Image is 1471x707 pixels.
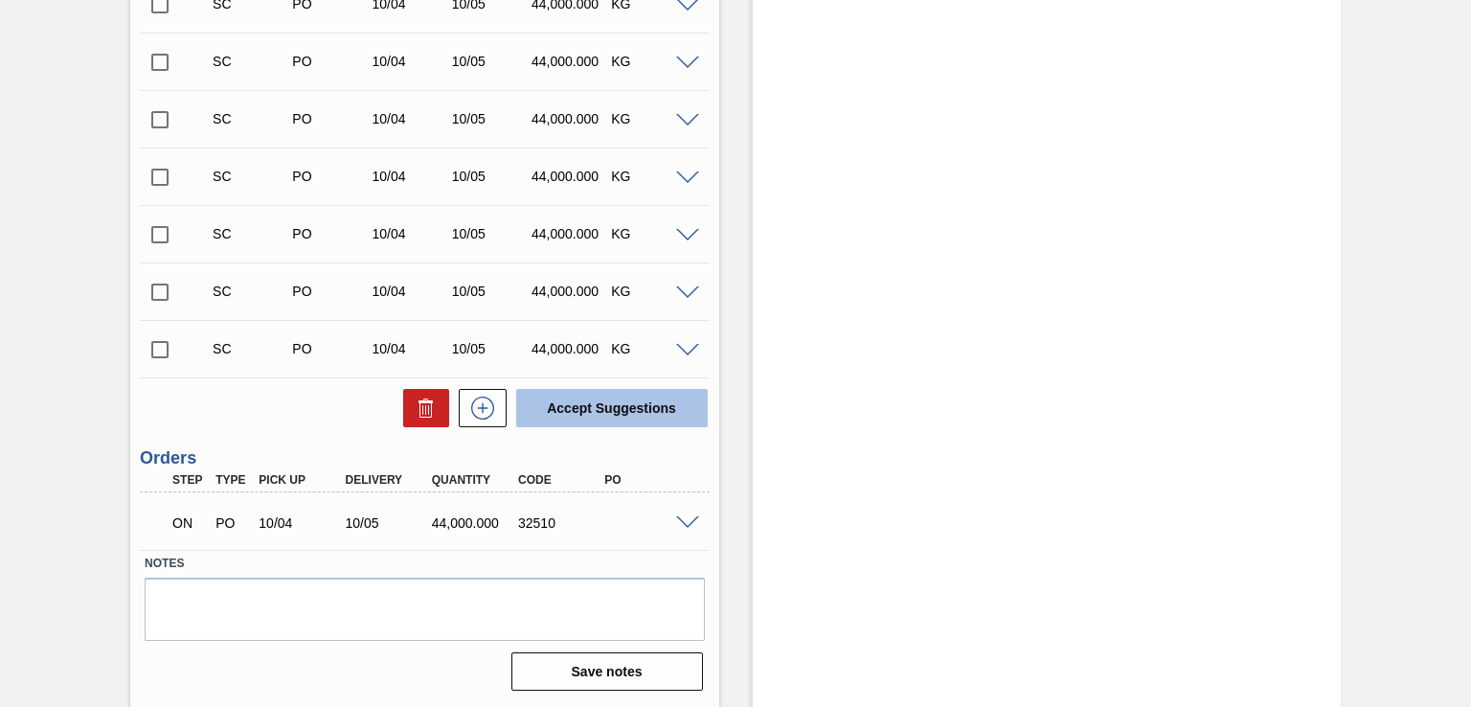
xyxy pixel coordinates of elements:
[287,341,374,356] div: Purchase order
[368,111,455,126] div: 10/04/2025
[527,341,614,356] div: 44,000.000
[449,389,507,427] div: New suggestion
[447,284,534,299] div: 10/05/2025
[368,284,455,299] div: 10/04/2025
[341,515,436,531] div: 10/05/2025
[447,226,534,241] div: 10/05/2025
[287,111,374,126] div: Purchase order
[447,341,534,356] div: 10/05/2025
[208,226,295,241] div: Suggestion Created
[527,226,614,241] div: 44,000.000
[447,111,534,126] div: 10/05/2025
[287,54,374,69] div: Purchase order
[527,169,614,184] div: 44,000.000
[368,169,455,184] div: 10/04/2025
[145,550,704,578] label: Notes
[208,284,295,299] div: Suggestion Created
[606,169,693,184] div: KG
[527,54,614,69] div: 44,000.000
[527,284,614,299] div: 44,000.000
[168,502,211,544] div: Negotiating Order
[516,389,708,427] button: Accept Suggestions
[140,448,709,468] h3: Orders
[527,111,614,126] div: 44,000.000
[208,169,295,184] div: Suggestion Created
[606,284,693,299] div: KG
[513,473,608,487] div: Code
[606,54,693,69] div: KG
[511,652,703,691] button: Save notes
[287,226,374,241] div: Purchase order
[254,515,349,531] div: 10/04/2025
[341,473,436,487] div: Delivery
[208,111,295,126] div: Suggestion Created
[368,54,455,69] div: 10/04/2025
[606,226,693,241] div: KG
[606,341,693,356] div: KG
[254,473,349,487] div: Pick up
[606,111,693,126] div: KG
[287,169,374,184] div: Purchase order
[427,515,522,531] div: 44,000.000
[513,515,608,531] div: 32510
[172,515,206,531] p: ON
[507,387,710,429] div: Accept Suggestions
[368,226,455,241] div: 10/04/2025
[427,473,522,487] div: Quantity
[287,284,374,299] div: Purchase order
[447,169,534,184] div: 10/05/2025
[208,341,295,356] div: Suggestion Created
[168,473,211,487] div: Step
[211,473,254,487] div: Type
[208,54,295,69] div: Suggestion Created
[447,54,534,69] div: 10/05/2025
[600,473,694,487] div: PO
[211,515,254,531] div: Purchase order
[368,341,455,356] div: 10/04/2025
[394,389,449,427] div: Delete Suggestions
